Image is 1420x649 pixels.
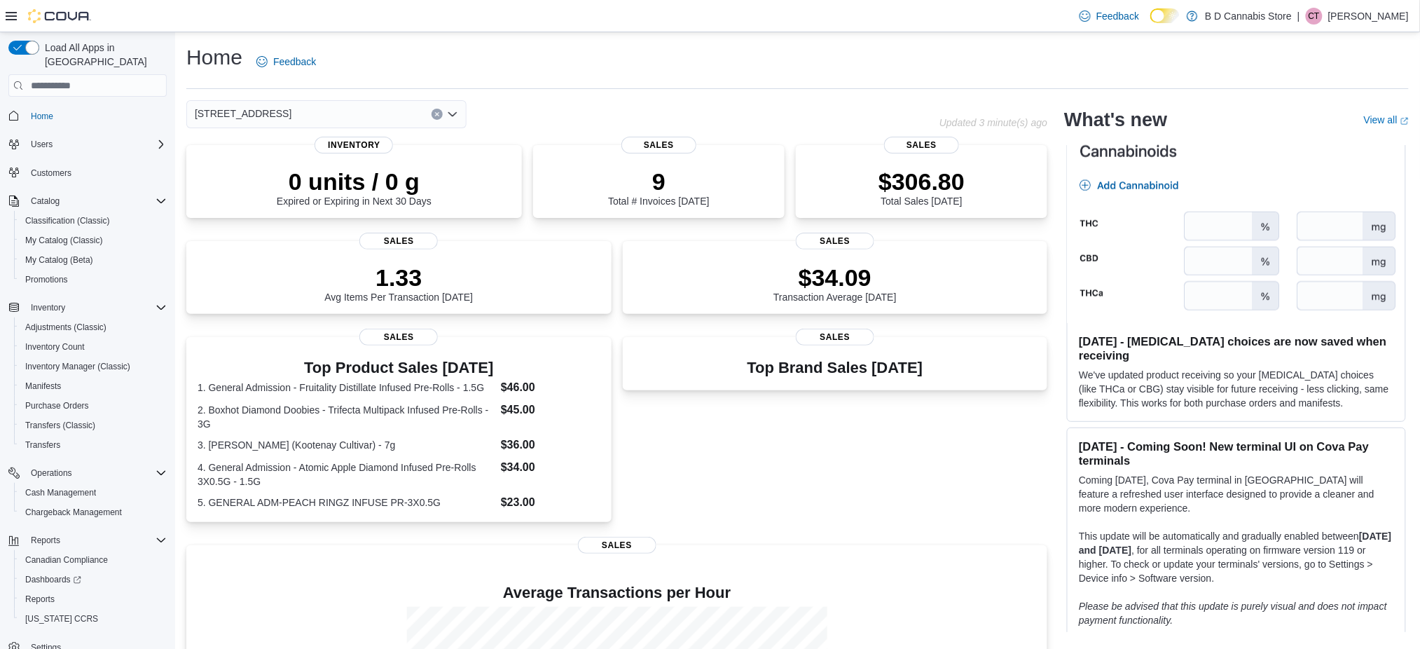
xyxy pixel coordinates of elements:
[796,329,874,346] span: Sales
[31,168,71,179] span: Customers
[20,319,112,336] a: Adjustments (Classic)
[20,271,167,288] span: Promotions
[31,302,65,313] span: Inventory
[20,271,74,288] a: Promotions
[20,571,87,588] a: Dashboards
[14,589,172,609] button: Reports
[773,264,897,303] div: Transaction Average [DATE]
[1064,109,1167,131] h2: What's new
[1150,8,1180,23] input: Dark Mode
[20,591,167,608] span: Reports
[1074,2,1145,30] a: Feedback
[20,212,116,229] a: Classification (Classic)
[1079,531,1391,556] strong: [DATE] and [DATE]
[20,397,167,414] span: Purchase Orders
[1079,529,1394,585] p: This update will be automatically and gradually enabled between , for all terminals operating on ...
[14,337,172,357] button: Inventory Count
[25,439,60,451] span: Transfers
[324,264,473,292] p: 1.33
[277,168,432,196] p: 0 units / 0 g
[25,165,77,182] a: Customers
[14,483,172,503] button: Cash Management
[39,41,167,69] span: Load All Apps in [GEOGRAPHIC_DATA]
[20,484,102,501] a: Cash Management
[25,299,71,316] button: Inventory
[608,168,709,207] div: Total # Invoices [DATE]
[773,264,897,292] p: $34.09
[20,358,136,375] a: Inventory Manager (Classic)
[14,250,172,270] button: My Catalog (Beta)
[25,532,66,549] button: Reports
[621,137,697,153] span: Sales
[884,137,960,153] span: Sales
[198,438,495,452] dt: 3. [PERSON_NAME] (Kootenay Cultivar) - 7g
[878,168,965,196] p: $306.80
[25,400,89,411] span: Purchase Orders
[20,358,167,375] span: Inventory Manager (Classic)
[25,193,65,210] button: Catalog
[14,570,172,589] a: Dashboards
[25,554,108,566] span: Canadian Compliance
[198,460,495,489] dt: 4. General Admission - Atomic Apple Diamond Infused Pre-Rolls 3X0.5G - 1.5G
[20,484,167,501] span: Cash Management
[25,215,110,226] span: Classification (Classic)
[14,357,172,376] button: Inventory Manager (Classic)
[3,105,172,125] button: Home
[25,594,55,605] span: Reports
[198,496,495,510] dt: 5. GENERAL ADM-PEACH RINGZ INFUSE PR-3X0.5G
[3,135,172,154] button: Users
[198,381,495,395] dt: 1. General Admission - Fruitality Distillate Infused Pre-Rolls - 1.5G
[315,137,393,153] span: Inventory
[25,107,167,124] span: Home
[20,591,60,608] a: Reports
[25,322,106,333] span: Adjustments (Classic)
[25,361,130,372] span: Inventory Manager (Classic)
[14,270,172,289] button: Promotions
[1079,439,1394,467] h3: [DATE] - Coming Soon! New terminal UI on Cova Pay terminals
[14,376,172,396] button: Manifests
[25,164,167,182] span: Customers
[14,231,172,250] button: My Catalog (Classic)
[25,613,98,624] span: [US_STATE] CCRS
[195,105,291,122] span: [STREET_ADDRESS]
[3,191,172,211] button: Catalog
[796,233,874,250] span: Sales
[1297,8,1300,25] p: |
[20,552,167,568] span: Canadian Compliance
[25,341,85,353] span: Inventory Count
[14,416,172,435] button: Transfers (Classic)
[447,109,458,120] button: Open list of options
[432,109,443,120] button: Clear input
[31,111,53,122] span: Home
[20,397,95,414] a: Purchase Orders
[25,136,167,153] span: Users
[20,552,113,568] a: Canadian Compliance
[3,298,172,317] button: Inventory
[25,254,93,266] span: My Catalog (Beta)
[20,319,167,336] span: Adjustments (Classic)
[20,437,66,453] a: Transfers
[1079,334,1394,362] h3: [DATE] - [MEDICAL_DATA] choices are now saved when receiving
[186,43,242,71] h1: Home
[277,168,432,207] div: Expired or Expiring in Next 30 Days
[198,585,1036,601] h4: Average Transactions per Hour
[25,235,103,246] span: My Catalog (Classic)
[14,435,172,455] button: Transfers
[747,360,923,376] h3: Top Brand Sales [DATE]
[31,467,72,479] span: Operations
[20,417,167,434] span: Transfers (Classic)
[20,504,127,521] a: Chargeback Management
[20,339,90,355] a: Inventory Count
[20,212,167,229] span: Classification (Classic)
[878,168,965,207] div: Total Sales [DATE]
[20,232,109,249] a: My Catalog (Classic)
[359,233,438,250] span: Sales
[28,9,91,23] img: Cova
[1309,8,1320,25] span: CT
[31,139,53,150] span: Users
[501,459,600,476] dd: $34.00
[25,465,78,481] button: Operations
[939,117,1047,128] p: Updated 3 minute(s) ago
[198,360,600,376] h3: Top Product Sales [DATE]
[25,420,95,431] span: Transfers (Classic)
